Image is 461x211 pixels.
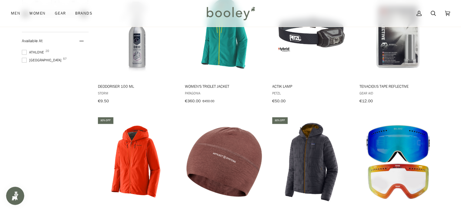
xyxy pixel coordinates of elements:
[98,117,113,123] div: 30% off
[75,10,92,16] span: Brands
[22,38,42,44] span: Available At
[271,121,351,202] img: Patagonia Men's Micro Puff Hoody Smolder Blue / Raptor Brown - Booley Galway
[29,10,45,16] span: Women
[185,90,263,96] span: Patagonia
[358,121,439,202] img: BLOC Fifty-Five Interchangeable 2 Lens Matt White Frame / Brown Blue Mirror / Powder Lenses - Boo...
[63,57,67,60] span: 57
[22,49,46,55] span: Athlone
[204,5,257,22] img: Booley
[98,83,176,89] span: Deodoriser 100 ml
[6,187,24,205] iframe: Button to open loyalty program pop-up
[185,83,263,89] span: Women's Triolet Jacket
[45,49,49,53] span: 20
[202,98,214,104] span: €450.00
[22,57,63,63] span: [GEOGRAPHIC_DATA]
[272,90,350,96] span: Petzl
[272,117,287,123] div: 30% off
[272,83,350,89] span: Actik Lamp
[55,10,66,16] span: Gear
[359,90,438,96] span: Gear Aid
[11,10,20,16] span: Men
[359,83,438,89] span: Tenacious Tape Reflective
[185,98,201,104] span: €360.00
[184,121,264,202] img: Artilect Darkhorse Skully Beanie Andorra - Booley Galway
[98,98,109,104] span: €9.50
[359,98,372,104] span: €12.00
[97,121,177,202] img: Patagonia Men's Triolet Jacket Pollinator Orange - Booley Galway
[272,98,285,104] span: €50.00
[98,90,176,96] span: Storm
